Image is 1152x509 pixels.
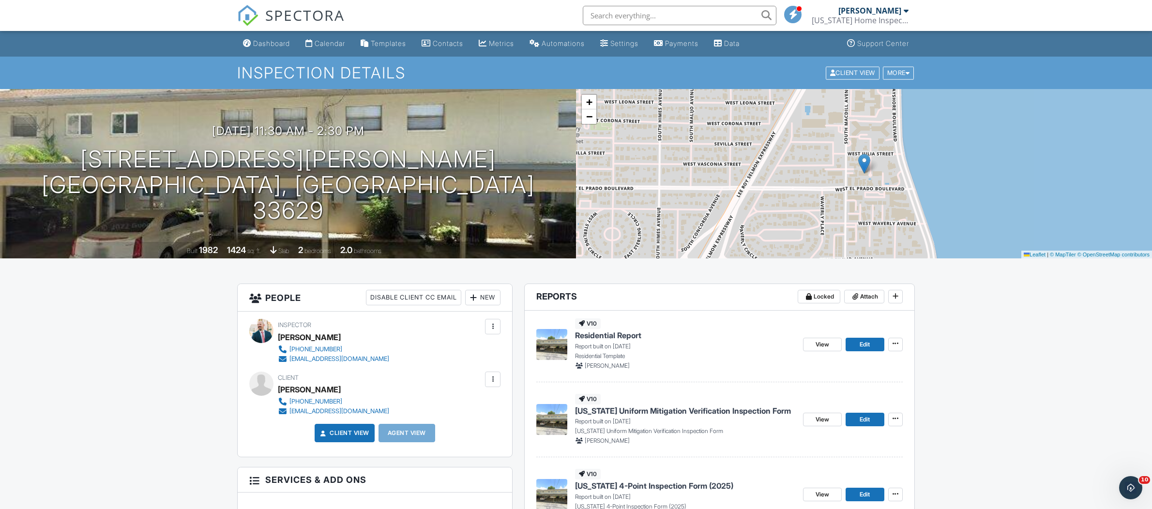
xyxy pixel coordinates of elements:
[289,398,342,405] div: [PHONE_NUMBER]
[858,154,870,174] img: Marker
[318,428,369,438] a: Client View
[199,245,218,255] div: 1982
[489,39,514,47] div: Metrics
[237,64,915,81] h1: Inspection Details
[857,39,909,47] div: Support Center
[582,95,596,109] a: Zoom in
[278,247,289,254] span: slab
[1077,252,1150,257] a: © OpenStreetMap contributors
[247,247,261,254] span: sq. ft.
[278,374,299,381] span: Client
[825,69,882,76] a: Client View
[357,35,410,53] a: Templates
[278,382,341,397] div: [PERSON_NAME]
[304,247,331,254] span: bedrooms
[1024,252,1046,257] a: Leaflet
[289,407,389,415] div: [EMAIL_ADDRESS][DOMAIN_NAME]
[433,39,463,47] div: Contacts
[366,290,461,305] div: Disable Client CC Email
[340,245,352,255] div: 2.0
[465,290,500,305] div: New
[1050,252,1076,257] a: © MapTiler
[610,39,638,47] div: Settings
[371,39,406,47] div: Templates
[883,66,914,79] div: More
[212,124,364,137] h3: [DATE] 11:30 am - 2:30 pm
[526,35,589,53] a: Automations (Basic)
[583,6,776,25] input: Search everything...
[278,321,311,329] span: Inspector
[15,147,561,223] h1: [STREET_ADDRESS][PERSON_NAME] [GEOGRAPHIC_DATA], [GEOGRAPHIC_DATA] 33629
[812,15,909,25] div: Florida Home Inspector Services, LLC
[278,330,341,344] div: [PERSON_NAME]
[418,35,467,53] a: Contacts
[838,6,901,15] div: [PERSON_NAME]
[475,35,518,53] a: Metrics
[265,5,345,25] span: SPECTORA
[582,109,596,124] a: Zoom out
[278,406,389,416] a: [EMAIL_ADDRESS][DOMAIN_NAME]
[826,66,879,79] div: Client View
[650,35,702,53] a: Payments
[724,39,740,47] div: Data
[278,344,389,354] a: [PHONE_NUMBER]
[278,397,389,406] a: [PHONE_NUMBER]
[315,39,345,47] div: Calendar
[253,39,290,47] div: Dashboard
[302,35,349,53] a: Calendar
[289,355,389,363] div: [EMAIL_ADDRESS][DOMAIN_NAME]
[596,35,642,53] a: Settings
[239,35,294,53] a: Dashboard
[1119,476,1142,499] iframe: Intercom live chat
[187,247,197,254] span: Built
[238,467,512,493] h3: Services & Add ons
[354,247,381,254] span: bathrooms
[542,39,585,47] div: Automations
[289,345,342,353] div: [PHONE_NUMBER]
[843,35,913,53] a: Support Center
[227,245,246,255] div: 1424
[237,13,345,33] a: SPECTORA
[710,35,743,53] a: Data
[238,284,512,312] h3: People
[1047,252,1048,257] span: |
[298,245,303,255] div: 2
[586,110,592,122] span: −
[665,39,698,47] div: Payments
[1139,476,1150,484] span: 10
[237,5,258,26] img: The Best Home Inspection Software - Spectora
[278,354,389,364] a: [EMAIL_ADDRESS][DOMAIN_NAME]
[586,96,592,108] span: +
